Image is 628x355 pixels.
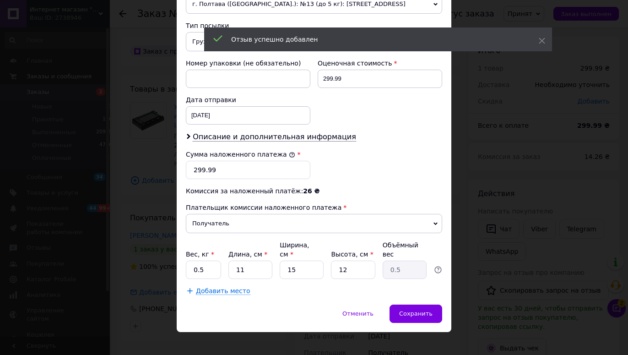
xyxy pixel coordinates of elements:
span: Добавить место [196,287,250,295]
span: 26 ₴ [303,187,319,195]
span: Тип посылки [186,22,229,29]
label: Длина, см [228,251,267,258]
span: Груз [186,32,442,51]
span: Получатель [186,214,442,233]
div: Оценочная стоимость [318,59,442,68]
div: Номер упаковки (не обязательно) [186,59,310,68]
div: Объёмный вес [383,240,427,259]
span: Плательщик комиссии наложенного платежа [186,204,341,211]
label: Ширина, см [280,241,309,258]
label: Сумма наложенного платежа [186,151,295,158]
div: Комиссия за наложенный платёж: [186,186,442,196]
span: Сохранить [399,310,433,317]
label: Вес, кг [186,251,214,258]
span: Описание и дополнительная информация [193,132,356,142]
label: Высота, см [331,251,373,258]
div: Дата отправки [186,95,310,104]
span: Отменить [342,310,374,317]
div: Отзыв успешно добавлен [231,35,516,44]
